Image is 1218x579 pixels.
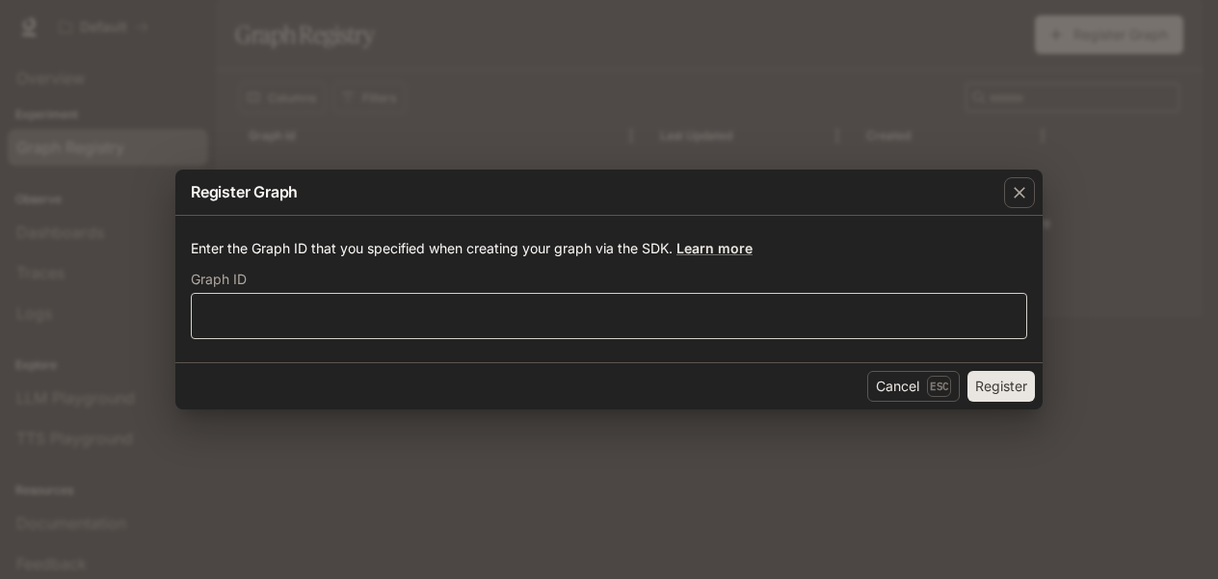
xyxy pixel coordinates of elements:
[927,376,951,397] p: Esc
[676,240,753,256] a: Learn more
[191,239,1027,258] p: Enter the Graph ID that you specified when creating your graph via the SDK.
[967,371,1035,402] button: Register
[191,180,298,203] p: Register Graph
[867,371,960,402] button: CancelEsc
[191,273,247,286] p: Graph ID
